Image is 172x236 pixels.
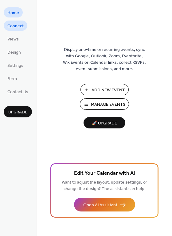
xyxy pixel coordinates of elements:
button: Add New Event [80,84,129,95]
button: Upgrade [4,106,32,117]
span: Form [7,76,17,82]
span: Add New Event [92,87,125,93]
button: Open AI Assistant [74,198,135,211]
button: Manage Events [80,98,129,110]
span: Contact Us [7,89,28,95]
a: Design [4,47,25,57]
a: Form [4,73,21,83]
span: Upgrade [8,109,27,116]
span: Manage Events [91,101,125,108]
span: Design [7,49,21,56]
span: Display one-time or recurring events, sync with Google, Outlook, Zoom, Eventbrite, Wix Events or ... [63,47,146,72]
button: 🚀 Upgrade [84,117,125,128]
span: 🚀 Upgrade [87,119,122,128]
a: Connect [4,21,27,31]
span: Want to adjust the layout, update settings, or change the design? The assistant can help. [62,178,147,193]
span: Open AI Assistant [83,202,117,208]
a: Views [4,34,22,44]
span: Connect [7,23,24,29]
a: Home [4,7,23,17]
a: Settings [4,60,27,70]
span: Views [7,36,19,43]
a: Contact Us [4,86,32,97]
span: Home [7,10,19,16]
span: Edit Your Calendar with AI [74,169,135,178]
span: Settings [7,63,23,69]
